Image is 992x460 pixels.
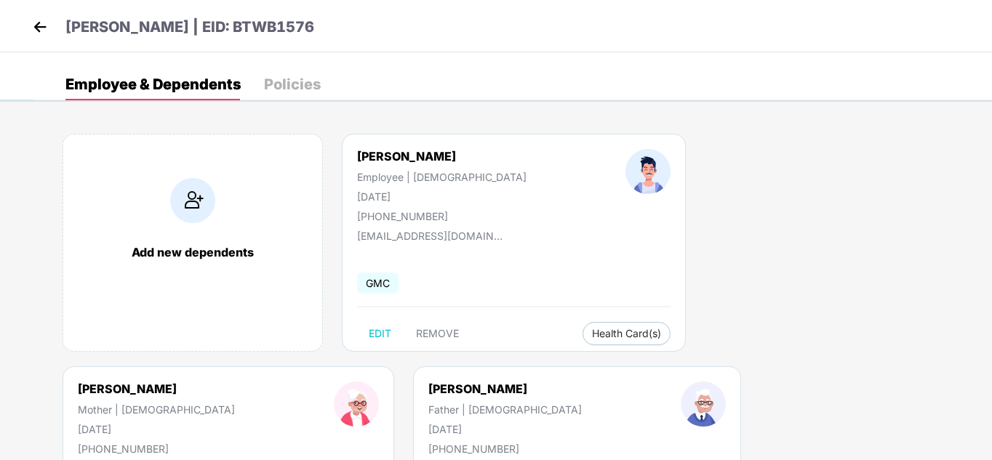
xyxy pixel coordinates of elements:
div: [PERSON_NAME] [428,382,582,396]
span: Health Card(s) [592,330,661,337]
button: EDIT [357,322,403,345]
div: Employee & Dependents [65,77,241,92]
img: profileImage [681,382,726,427]
div: [PERSON_NAME] [357,149,527,164]
p: [PERSON_NAME] | EID: BTWB1576 [65,16,314,39]
img: back [29,16,51,38]
span: EDIT [369,328,391,339]
div: Add new dependents [78,245,308,259]
div: [DATE] [428,423,582,435]
img: addIcon [170,178,215,223]
div: Mother | [DEMOGRAPHIC_DATA] [78,403,235,416]
div: [DATE] [78,423,235,435]
img: profileImage [334,382,379,427]
span: REMOVE [416,328,459,339]
div: [PHONE_NUMBER] [357,210,527,222]
div: [PERSON_NAME] [78,382,235,396]
div: Employee | [DEMOGRAPHIC_DATA] [357,171,527,183]
img: profileImage [625,149,671,194]
div: Father | [DEMOGRAPHIC_DATA] [428,403,582,416]
div: Policies [264,77,321,92]
div: [DATE] [357,190,527,203]
button: REMOVE [404,322,471,345]
div: [EMAIL_ADDRESS][DOMAIN_NAME] [357,230,503,242]
div: [PHONE_NUMBER] [428,443,582,455]
span: GMC [357,273,399,294]
div: [PHONE_NUMBER] [78,443,235,455]
button: Health Card(s) [583,322,671,345]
